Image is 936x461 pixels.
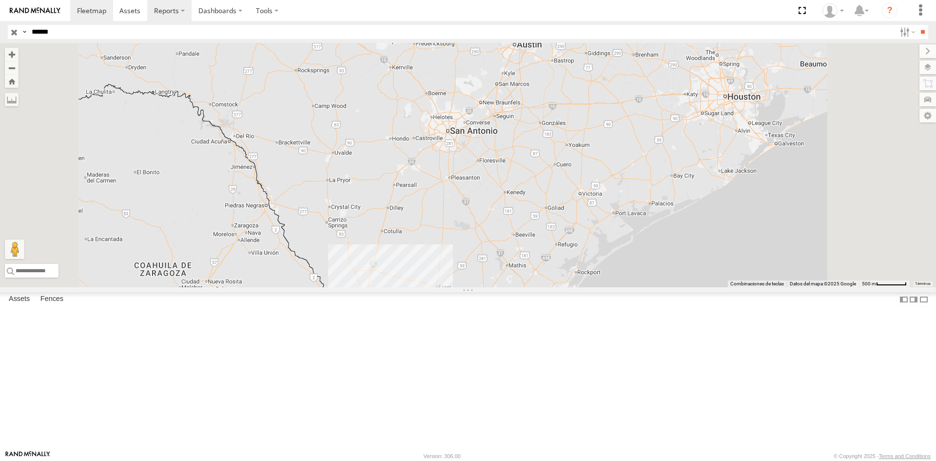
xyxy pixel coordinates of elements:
[882,3,897,19] i: ?
[819,3,847,18] div: Josue Jimenez
[5,61,19,75] button: Zoom out
[896,25,917,39] label: Search Filter Options
[424,453,461,459] div: Version: 306.00
[834,453,931,459] div: © Copyright 2025 -
[5,451,50,461] a: Visit our Website
[915,282,931,286] a: Términos (se abre en una nueva pestaña)
[919,292,929,306] label: Hide Summary Table
[5,48,19,61] button: Zoom in
[919,109,936,122] label: Map Settings
[10,7,60,14] img: rand-logo.svg
[4,293,35,306] label: Assets
[5,75,19,88] button: Zoom Home
[879,453,931,459] a: Terms and Conditions
[5,240,24,259] button: Arrastra al hombrecito al mapa para abrir Street View
[790,281,856,286] span: Datos del mapa ©2025 Google
[862,281,876,286] span: 500 m
[899,292,909,306] label: Dock Summary Table to the Left
[20,25,28,39] label: Search Query
[859,281,910,287] button: Escala del mapa: 500 m por 59 píxeles
[730,281,784,287] button: Combinaciones de teclas
[5,93,19,106] label: Measure
[36,293,68,306] label: Fences
[909,292,918,306] label: Dock Summary Table to the Right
